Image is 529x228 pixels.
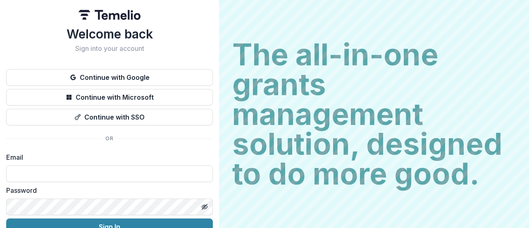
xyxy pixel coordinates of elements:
label: Email [6,152,208,162]
button: Continue with Microsoft [6,89,213,106]
h1: Welcome back [6,26,213,41]
button: Continue with Google [6,69,213,86]
button: Continue with SSO [6,109,213,125]
img: Temelio [79,10,141,20]
h2: Sign into your account [6,45,213,53]
button: Toggle password visibility [198,200,211,214]
label: Password [6,185,208,195]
